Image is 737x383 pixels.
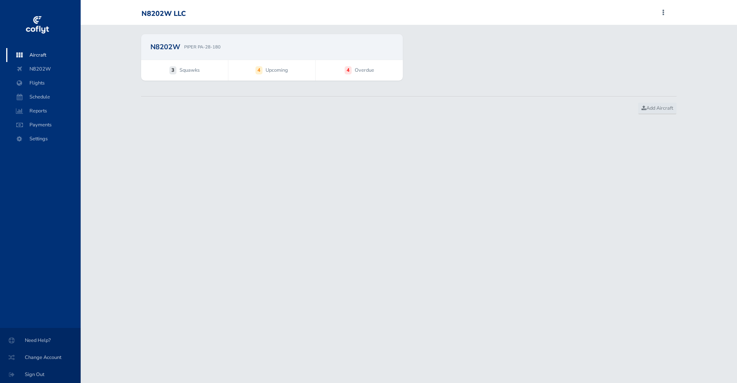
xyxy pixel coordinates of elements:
[642,105,673,112] span: Add Aircraft
[14,104,73,118] span: Reports
[345,66,352,74] strong: 4
[14,48,73,62] span: Aircraft
[355,66,374,74] span: Overdue
[14,76,73,90] span: Flights
[141,34,403,81] a: N8202W PIPER PA-28-180 3 Squawks 4 Upcoming 4 Overdue
[150,43,180,50] h2: N8202W
[180,66,200,74] span: Squawks
[638,103,677,114] a: Add Aircraft
[14,90,73,104] span: Schedule
[169,66,176,74] strong: 3
[14,118,73,132] span: Payments
[9,333,71,347] span: Need Help?
[14,62,73,76] span: N8202W
[266,66,288,74] span: Upcoming
[255,66,262,74] strong: 4
[9,367,71,381] span: Sign Out
[9,350,71,364] span: Change Account
[142,10,186,18] div: N8202W LLC
[14,132,73,146] span: Settings
[24,14,50,37] img: coflyt logo
[184,43,221,50] p: PIPER PA-28-180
